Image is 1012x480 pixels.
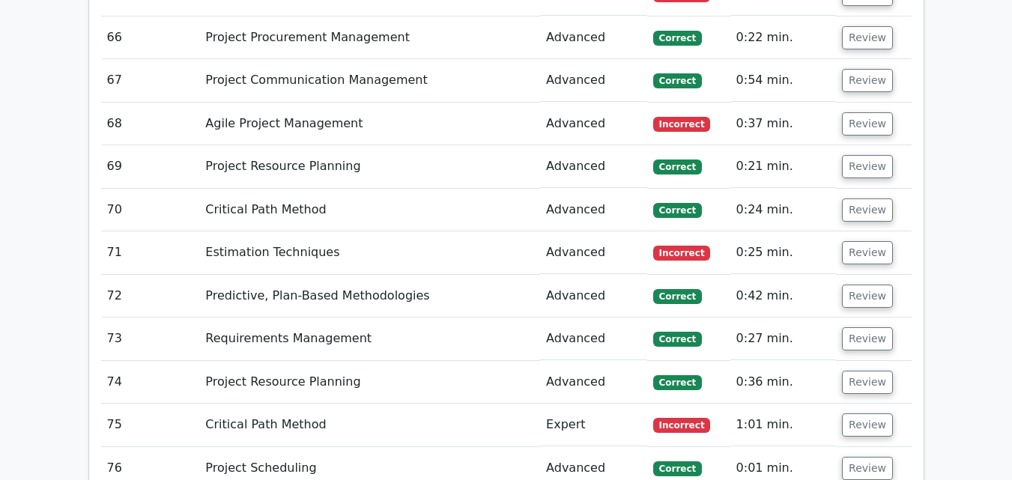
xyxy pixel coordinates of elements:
span: Correct [653,31,702,46]
td: 66 [101,16,200,59]
button: Review [842,413,893,437]
td: Project Resource Planning [199,145,540,188]
td: Project Communication Management [199,59,540,102]
span: Incorrect [653,117,711,132]
button: Review [842,155,893,178]
td: 0:25 min. [730,231,837,274]
td: Advanced [540,318,647,360]
td: 0:36 min. [730,361,837,404]
span: Correct [653,461,702,476]
td: Advanced [540,189,647,231]
td: 71 [101,231,200,274]
td: Expert [540,404,647,446]
button: Review [842,26,893,49]
td: Advanced [540,59,647,102]
td: 0:24 min. [730,189,837,231]
span: Incorrect [653,246,711,261]
td: 0:37 min. [730,103,837,145]
button: Review [842,285,893,308]
td: Project Procurement Management [199,16,540,59]
td: Critical Path Method [199,404,540,446]
td: Advanced [540,145,647,188]
td: 72 [101,275,200,318]
td: 1:01 min. [730,404,837,446]
td: Advanced [540,103,647,145]
td: Advanced [540,275,647,318]
button: Review [842,69,893,92]
button: Review [842,457,893,480]
td: Requirements Management [199,318,540,360]
td: Agile Project Management [199,103,540,145]
td: 0:42 min. [730,275,837,318]
button: Review [842,327,893,350]
td: 67 [101,59,200,102]
td: 74 [101,361,200,404]
span: Correct [653,332,702,347]
td: 0:22 min. [730,16,837,59]
span: Correct [653,203,702,218]
td: Predictive, Plan-Based Methodologies [199,275,540,318]
button: Review [842,241,893,264]
td: 70 [101,189,200,231]
td: 0:21 min. [730,145,837,188]
button: Review [842,371,893,394]
span: Correct [653,73,702,88]
td: Advanced [540,231,647,274]
td: 0:54 min. [730,59,837,102]
td: Advanced [540,361,647,404]
td: 68 [101,103,200,145]
button: Review [842,112,893,136]
td: Critical Path Method [199,189,540,231]
span: Correct [653,160,702,174]
span: Incorrect [653,418,711,433]
button: Review [842,198,893,222]
td: Project Resource Planning [199,361,540,404]
td: Advanced [540,16,647,59]
td: Estimation Techniques [199,231,540,274]
td: 73 [101,318,200,360]
td: 75 [101,404,200,446]
td: 0:27 min. [730,318,837,360]
td: 69 [101,145,200,188]
span: Correct [653,289,702,304]
span: Correct [653,375,702,390]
